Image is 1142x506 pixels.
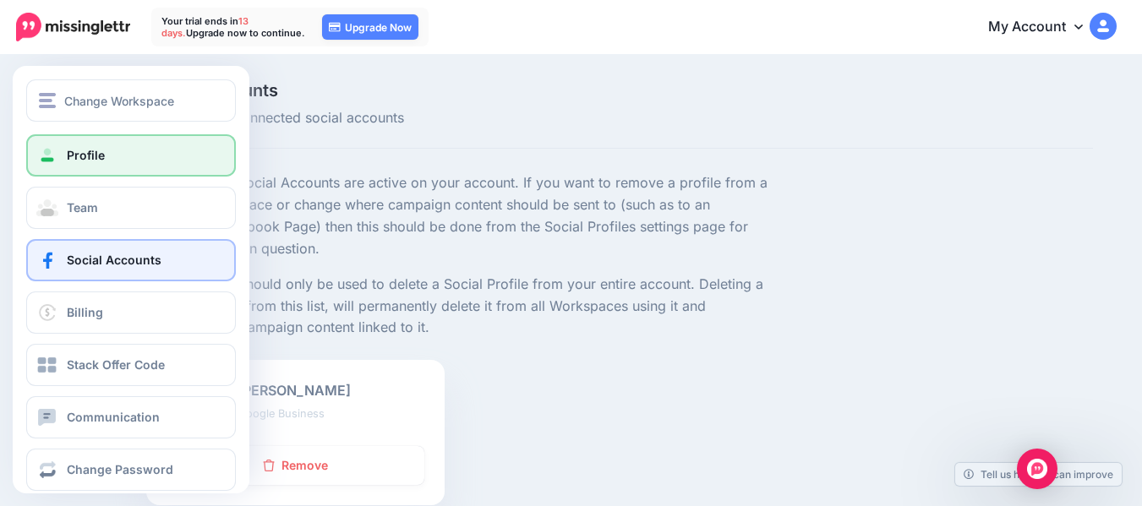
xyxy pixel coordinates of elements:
span: Profile [67,148,105,162]
a: Profile [26,134,236,177]
span: Team [67,200,98,215]
img: menu.png [39,93,56,108]
span: Stack Offer Code [67,357,165,372]
button: Change Workspace [26,79,236,122]
span: Change Password [67,462,173,476]
a: Change Password [26,449,236,491]
a: Stack Offer Code [26,344,236,386]
span: Social Accounts [67,253,161,267]
span: Change Workspace [64,91,174,111]
img: Missinglettr [16,13,130,41]
a: Tell us how we can improve [955,463,1122,486]
a: Team [26,187,236,229]
a: My Account [971,7,1117,48]
span: Billing [67,305,103,319]
span: Communication [67,410,160,424]
a: Remove [167,446,424,485]
p: Your trial ends in Upgrade now to continue. [161,15,305,39]
span: Social Accounts [146,82,769,99]
span: Manage your connected social accounts [146,107,769,129]
div: Open Intercom Messenger [1017,449,1057,489]
small: Google Business [238,407,325,420]
a: Billing [26,291,236,334]
span: 13 days. [161,15,249,39]
a: Communication [26,396,236,438]
p: The following Social Accounts are active on your account. If you want to remove a profile from a ... [146,172,769,260]
a: Upgrade Now [322,14,418,40]
p: The list below should only be used to delete a Social Profile from your entire account. Deleting ... [146,274,769,340]
b: [PERSON_NAME] [238,382,351,399]
a: Social Accounts [26,239,236,281]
